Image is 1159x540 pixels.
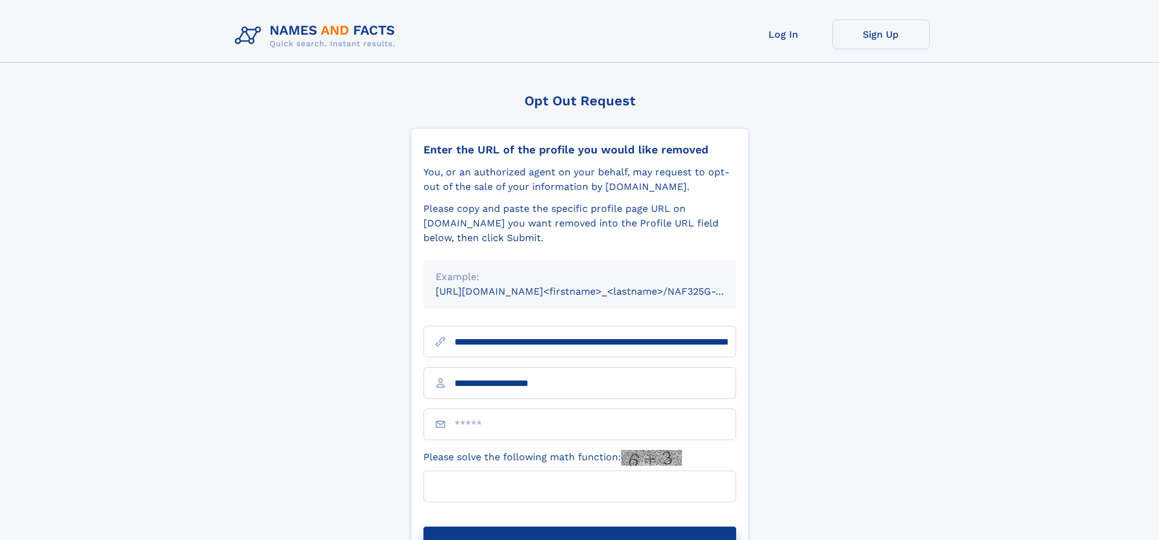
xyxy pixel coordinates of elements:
[832,19,930,49] a: Sign Up
[436,270,724,284] div: Example:
[436,286,759,297] small: [URL][DOMAIN_NAME]<firstname>_<lastname>/NAF325G-xxxxxxxx
[423,165,736,194] div: You, or an authorized agent on your behalf, may request to opt-out of the sale of your informatio...
[423,450,682,466] label: Please solve the following math function:
[423,143,736,156] div: Enter the URL of the profile you would like removed
[423,202,736,245] div: Please copy and paste the specific profile page URL on [DOMAIN_NAME] you want removed into the Pr...
[230,19,405,52] img: Logo Names and Facts
[411,93,749,108] div: Opt Out Request
[735,19,832,49] a: Log In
